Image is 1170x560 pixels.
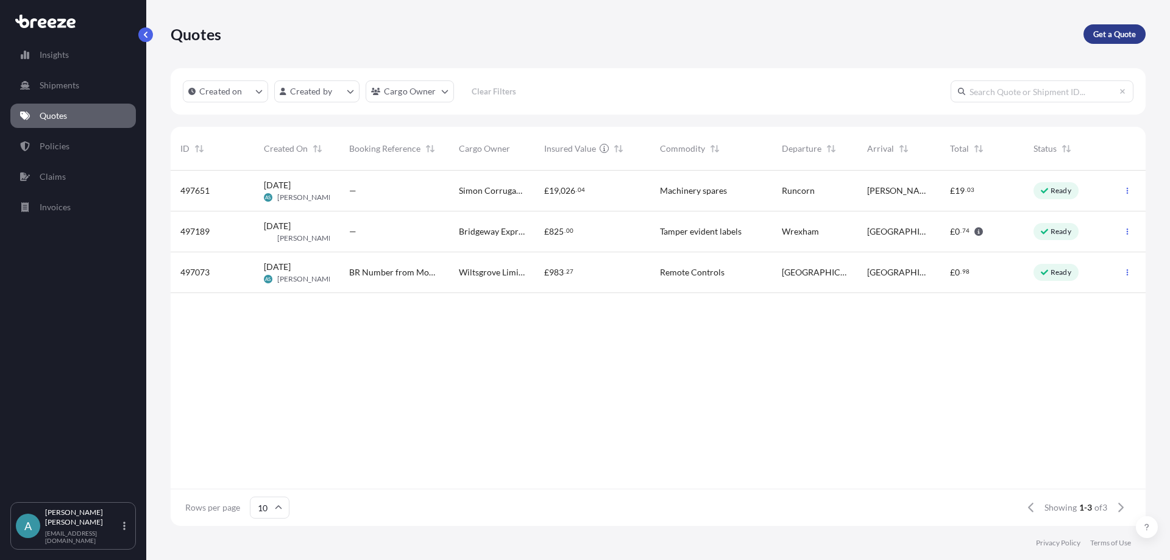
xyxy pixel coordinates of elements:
span: Arrival [867,143,894,155]
span: , [559,186,561,195]
span: Created On [264,143,308,155]
p: Claims [40,171,66,183]
span: 04 [578,188,585,192]
span: Machinery spares [660,185,727,197]
p: Ready [1051,186,1071,196]
span: — [349,185,356,197]
span: Runcorn [782,185,815,197]
span: [PERSON_NAME][GEOGRAPHIC_DATA] [867,185,931,197]
input: Search Quote or Shipment ID... [951,80,1133,102]
p: Insights [40,49,69,61]
a: Privacy Policy [1036,538,1080,548]
span: £ [544,186,549,195]
span: 98 [962,269,970,274]
a: Insights [10,43,136,67]
button: Sort [1059,141,1074,156]
span: Wrexham [782,225,819,238]
p: Created by [290,85,333,97]
span: AS [265,191,271,204]
p: Created on [199,85,243,97]
span: £ [544,268,549,277]
p: Policies [40,140,69,152]
span: Departure [782,143,821,155]
span: Showing [1044,502,1077,514]
span: 497189 [180,225,210,238]
a: Invoices [10,195,136,219]
p: [PERSON_NAME] [PERSON_NAME] [45,508,121,527]
span: — [349,225,356,238]
span: 497651 [180,185,210,197]
span: Tamper evident labels [660,225,742,238]
span: . [564,269,565,274]
span: Booking Reference [349,143,420,155]
a: Shipments [10,73,136,97]
span: £ [950,186,955,195]
a: Quotes [10,104,136,128]
span: 0 [955,268,960,277]
span: 983 [549,268,564,277]
span: Insured Value [544,143,596,155]
button: cargoOwner Filter options [366,80,454,102]
p: Ready [1051,227,1071,236]
span: . [576,188,577,192]
span: . [960,269,962,274]
span: [DATE] [264,179,291,191]
span: 27 [566,269,573,274]
p: Clear Filters [472,85,516,97]
span: A [24,520,32,532]
button: Clear Filters [460,82,528,101]
span: 00 [566,229,573,233]
button: Sort [192,141,207,156]
p: Quotes [171,24,221,44]
span: 1-3 [1079,502,1092,514]
span: [DATE] [264,220,291,232]
span: £ [544,227,549,236]
button: Sort [611,141,626,156]
button: Sort [707,141,722,156]
a: Claims [10,165,136,189]
button: Sort [423,141,438,156]
a: Terms of Use [1090,538,1131,548]
p: Ready [1051,268,1071,277]
span: 74 [962,229,970,233]
span: [PERSON_NAME] [277,233,335,243]
span: Commodity [660,143,705,155]
span: [GEOGRAPHIC_DATA] [782,266,848,278]
p: Get a Quote [1093,28,1136,40]
span: Wiltsgrove Limited [459,266,525,278]
span: Status [1033,143,1057,155]
span: of 3 [1094,502,1107,514]
span: £ [950,268,955,277]
span: £ [950,227,955,236]
span: 825 [549,227,564,236]
span: Rows per page [185,502,240,514]
span: AS [265,273,271,285]
p: Shipments [40,79,79,91]
p: Invoices [40,201,71,213]
span: 026 [561,186,575,195]
span: Bridgeway Express Parcels Ltd [459,225,525,238]
button: createdOn Filter options [183,80,268,102]
a: Policies [10,134,136,158]
span: ID [180,143,190,155]
button: Sort [896,141,911,156]
span: [PERSON_NAME] [277,274,335,284]
span: BR Number from Modal [349,266,439,278]
span: 497073 [180,266,210,278]
button: Sort [310,141,325,156]
span: 0 [955,227,960,236]
span: 19 [955,186,965,195]
span: Simon Corrugating Machinery Ltd [459,185,525,197]
p: Cargo Owner [384,85,436,97]
span: 03 [967,188,974,192]
span: 19 [549,186,559,195]
p: [EMAIL_ADDRESS][DOMAIN_NAME] [45,530,121,544]
span: [PERSON_NAME] [277,193,335,202]
span: FD [264,232,271,244]
button: createdBy Filter options [274,80,360,102]
span: Cargo Owner [459,143,510,155]
span: Remote Controls [660,266,725,278]
span: Total [950,143,969,155]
